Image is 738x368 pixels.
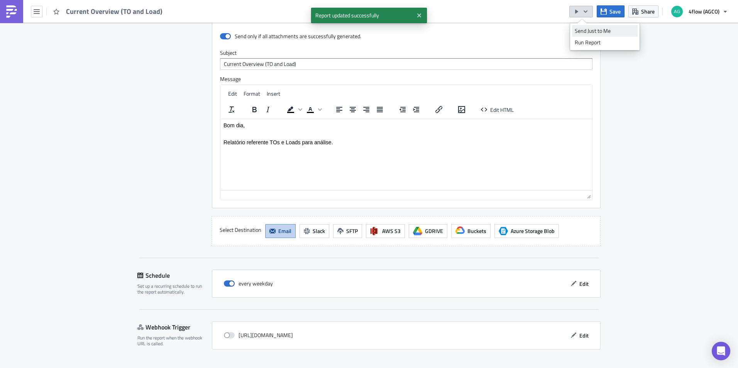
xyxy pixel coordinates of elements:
[224,329,293,341] div: [URL][DOMAIN_NAME]
[467,227,486,235] span: Buckets
[220,76,592,83] label: Message
[137,283,207,295] div: Set up a recurring schedule to run the report automatically.
[313,227,325,235] span: Slack
[584,191,592,200] div: Resize
[432,104,445,115] button: Insert/edit link
[409,224,447,238] button: GDRIVE
[346,227,358,235] span: SFTP
[220,224,261,236] label: Select Destination
[224,278,273,289] div: every weekday
[333,104,346,115] button: Align left
[304,104,323,115] div: Text color
[382,227,401,235] span: AWS S3
[396,104,409,115] button: Decrease indent
[261,104,274,115] button: Italic
[267,89,280,98] span: Insert
[137,335,207,347] div: Run the report when the webhook URL is called.
[499,226,508,236] span: Azure Storage Blob
[641,7,655,15] span: Share
[373,104,386,115] button: Justify
[425,227,443,235] span: GDRIVE
[284,104,303,115] div: Background color
[225,104,238,115] button: Clear formatting
[413,10,425,21] button: Close
[451,224,491,238] button: Buckets
[609,7,621,15] span: Save
[712,342,730,360] div: Open Intercom Messenger
[667,3,732,20] button: 4flow (AGCO)
[137,321,212,333] div: Webhook Trigger
[300,224,329,238] button: Slack
[575,39,635,46] div: Run Report
[360,104,373,115] button: Align right
[490,105,514,113] span: Edit HTML
[494,224,559,238] button: Azure Storage BlobAzure Storage Blob
[137,270,212,281] div: Schedule
[410,104,423,115] button: Increase indent
[333,224,362,238] button: SFTP
[567,278,592,290] button: Edit
[575,27,635,35] div: Send Just to Me
[511,227,555,235] span: Azure Storage Blob
[244,89,260,98] span: Format
[235,33,361,40] div: Send only if all attachments are successfully generated.
[220,49,592,56] label: Subject
[265,224,296,238] button: Email
[248,104,261,115] button: Bold
[278,227,291,235] span: Email
[5,5,18,18] img: PushMetrics
[366,224,405,238] button: AWS S3
[567,329,592,341] button: Edit
[597,5,625,17] button: Save
[689,7,719,15] span: 4flow (AGCO)
[579,280,589,288] span: Edit
[628,5,658,17] button: Share
[311,8,413,23] span: Report updated successfully
[220,119,592,190] iframe: Rich Text Area
[579,331,589,339] span: Edit
[670,5,684,18] img: Avatar
[346,104,359,115] button: Align center
[455,104,468,115] button: Insert/edit image
[478,104,517,115] button: Edit HTML
[228,89,237,98] span: Edit
[66,7,163,16] span: Current Overview (TO and Load)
